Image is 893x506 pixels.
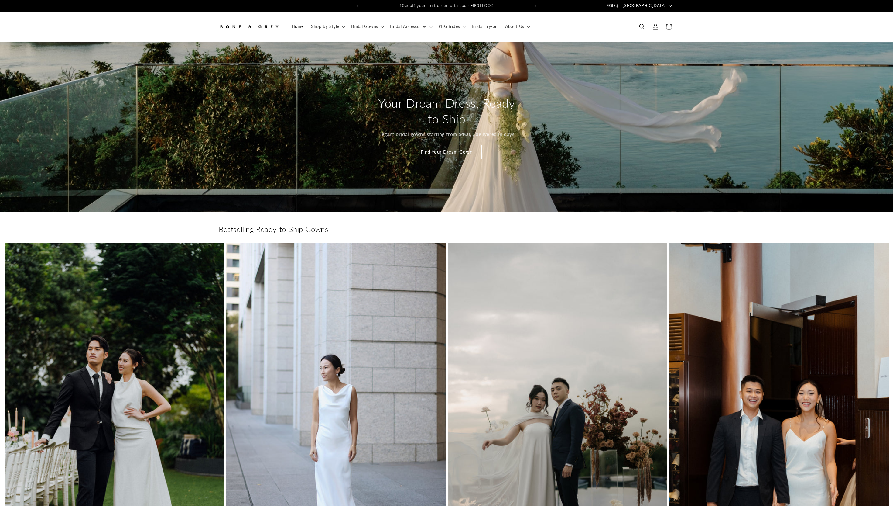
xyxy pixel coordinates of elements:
[375,95,519,127] h2: Your Dream Dress, Ready to Ship
[307,20,347,33] summary: Shop by Style
[386,20,435,33] summary: Bridal Accessories
[412,145,482,159] a: Find Your Dream Gown
[347,20,386,33] summary: Bridal Gowns
[311,24,339,29] span: Shop by Style
[219,224,674,234] h2: Bestselling Ready-to-Ship Gowns
[505,24,524,29] span: About Us
[635,20,649,33] summary: Search
[439,24,460,29] span: #BGBrides
[351,24,378,29] span: Bridal Gowns
[288,20,307,33] a: Home
[292,24,304,29] span: Home
[468,20,501,33] a: Bridal Try-on
[472,24,498,29] span: Bridal Try-on
[217,18,282,36] a: Bone and Grey Bridal
[399,3,494,8] span: 10% off your first order with code FIRSTLOOK
[219,20,279,33] img: Bone and Grey Bridal
[435,20,468,33] summary: #BGBrides
[377,130,516,139] p: Elegant bridal gowns starting from $400, , delivered in days.
[390,24,427,29] span: Bridal Accessories
[501,20,532,33] summary: About Us
[607,3,666,9] span: SGD $ | [GEOGRAPHIC_DATA]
